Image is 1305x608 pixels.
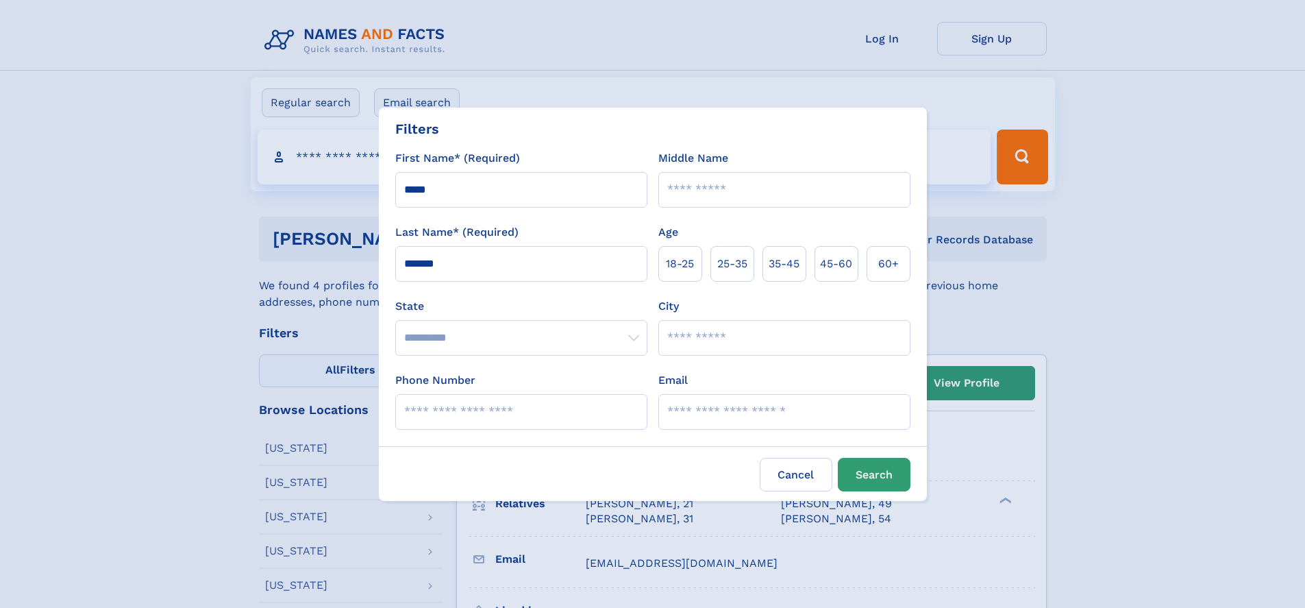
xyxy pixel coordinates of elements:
[395,298,647,315] label: State
[395,224,519,241] label: Last Name* (Required)
[820,256,852,272] span: 45‑60
[769,256,799,272] span: 35‑45
[666,256,694,272] span: 18‑25
[658,298,679,315] label: City
[760,458,832,491] label: Cancel
[878,256,899,272] span: 60+
[395,150,520,167] label: First Name* (Required)
[658,224,678,241] label: Age
[658,372,688,389] label: Email
[395,119,439,139] div: Filters
[717,256,747,272] span: 25‑35
[658,150,728,167] label: Middle Name
[395,372,475,389] label: Phone Number
[838,458,910,491] button: Search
